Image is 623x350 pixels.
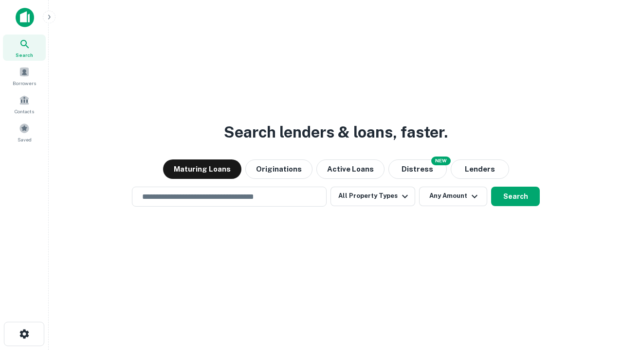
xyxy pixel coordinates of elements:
h3: Search lenders & loans, faster. [224,121,448,144]
button: Any Amount [419,187,487,206]
button: Originations [245,159,312,179]
span: Contacts [15,107,34,115]
span: Search [16,51,33,59]
a: Search [3,35,46,61]
span: Borrowers [13,79,36,87]
iframe: Chat Widget [574,272,623,319]
button: All Property Types [330,187,415,206]
a: Saved [3,119,46,145]
a: Borrowers [3,63,46,89]
a: Contacts [3,91,46,117]
span: Saved [18,136,32,143]
div: NEW [431,157,451,165]
button: Search distressed loans with lien and other non-mortgage details. [388,159,447,179]
button: Lenders [451,159,509,179]
button: Maturing Loans [163,159,241,179]
button: Active Loans [316,159,385,179]
img: capitalize-icon.png [16,8,34,27]
button: Search [491,187,540,206]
